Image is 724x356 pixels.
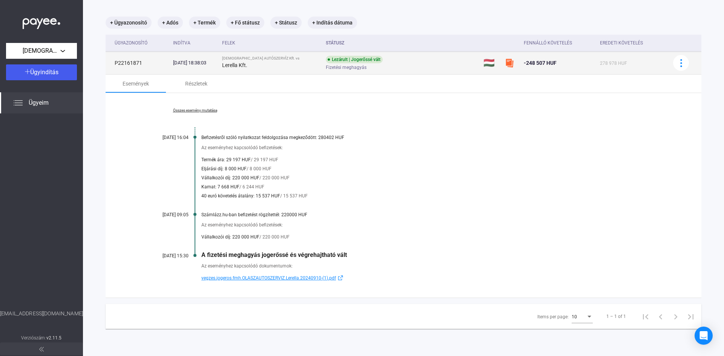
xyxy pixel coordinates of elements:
[6,64,77,80] button: Ügyindítás
[677,59,685,67] img: more-blue
[537,312,569,321] div: Items per page:
[683,309,698,324] button: Last page
[505,58,514,67] img: szamlazzhu-mini
[23,14,60,29] img: white-payee-white-dot.svg
[201,173,259,182] span: Vállalkozói díj: 220 000 HUF
[222,38,320,47] div: Felek
[326,63,367,72] span: Fizetési meghagyás
[259,232,290,241] span: / 220 000 HUF
[673,55,689,71] button: more-blue
[323,35,480,52] th: Státusz
[308,17,357,29] mat-chip: + Indítás dátuma
[185,79,207,88] div: Részletek
[143,108,247,113] a: Összes esemény mutatása
[280,191,308,200] span: / 15 537 HUF
[30,69,58,76] span: Ügyindítás
[524,38,594,47] div: Fennálló követelés
[201,164,247,173] span: Eljárási díj: 8 000 HUF
[201,135,664,140] div: Befizetésről szóló nyilatkozat feldolgozása megkeződött: 280402 HUF
[201,273,336,283] span: vegzes.jogeros.fmh.OLASZAUTOSZERVIZ.Lerella.20240910-(1).pdf
[143,212,189,217] div: [DATE] 09:05
[201,212,664,217] div: Számlázz.hu-ban befizetést rögzítettél: 220000 HUF
[572,314,577,319] span: 10
[173,38,190,47] div: Indítva
[39,347,44,351] img: arrow-double-left-grey.svg
[259,173,290,182] span: / 220 000 HUF
[201,182,239,191] span: Kamat: 7 668 HUF
[251,155,278,164] span: / 29 197 HUF
[106,52,170,74] td: P22161871
[158,17,183,29] mat-chip: + Adós
[173,59,216,67] div: [DATE] 18:38:03
[600,38,664,47] div: Eredeti követelés
[606,312,626,321] div: 1 – 1 of 1
[115,38,147,47] div: Ügyazonosító
[23,46,60,55] span: [DEMOGRAPHIC_DATA] AUTÓSZERVÍZ Kft.
[14,98,23,107] img: list.svg
[25,69,30,74] img: plus-white.svg
[115,38,167,47] div: Ügyazonosító
[222,56,320,61] div: [DEMOGRAPHIC_DATA] AUTÓSZERVÍZ Kft. vs
[201,262,664,270] div: Az eseményhez kapcsolódó dokumentumok:
[106,17,152,29] mat-chip: + Ügyazonosító
[226,17,264,29] mat-chip: + Fő státusz
[695,327,713,345] div: Open Intercom Messenger
[326,56,383,63] div: Lezárult | Jogerőssé vált
[480,52,502,74] td: 🇭🇺
[247,164,271,173] span: / 8 000 HUF
[29,98,49,107] span: Ügyeim
[6,43,77,59] button: [DEMOGRAPHIC_DATA] AUTÓSZERVÍZ Kft.
[653,309,668,324] button: Previous page
[201,273,664,283] a: vegzes.jogeros.fmh.OLASZAUTOSZERVIZ.Lerella.20240910-(1).pdfexternal-link-blue
[222,38,235,47] div: Felek
[600,38,643,47] div: Eredeti követelés
[201,191,280,200] span: 40 euró követelés átalány: 15 537 HUF
[239,182,264,191] span: / 6 244 HUF
[600,61,627,66] span: 278 978 HUF
[189,17,220,29] mat-chip: + Termék
[143,253,189,258] div: [DATE] 15:30
[201,251,664,258] div: A fizetési meghagyás jogerőssé és végrehajtható vált
[524,38,572,47] div: Fennálló követelés
[222,62,247,68] strong: Lerella Kft.
[143,135,189,140] div: [DATE] 16:04
[201,155,251,164] span: Termék ára: 29 197 HUF
[524,60,557,66] span: -248 507 HUF
[46,335,62,341] strong: v2.11.5
[572,312,593,321] mat-select: Items per page:
[201,221,664,229] div: Az eseményhez kapcsolódó befizetések:
[668,309,683,324] button: Next page
[201,232,259,241] span: Vállalkozói díj: 220 000 HUF
[173,38,216,47] div: Indítva
[201,144,664,151] div: Az eseményhez kapcsolódó befizetések:
[336,275,345,281] img: external-link-blue
[270,17,302,29] mat-chip: + Státusz
[123,79,149,88] div: Események
[638,309,653,324] button: First page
